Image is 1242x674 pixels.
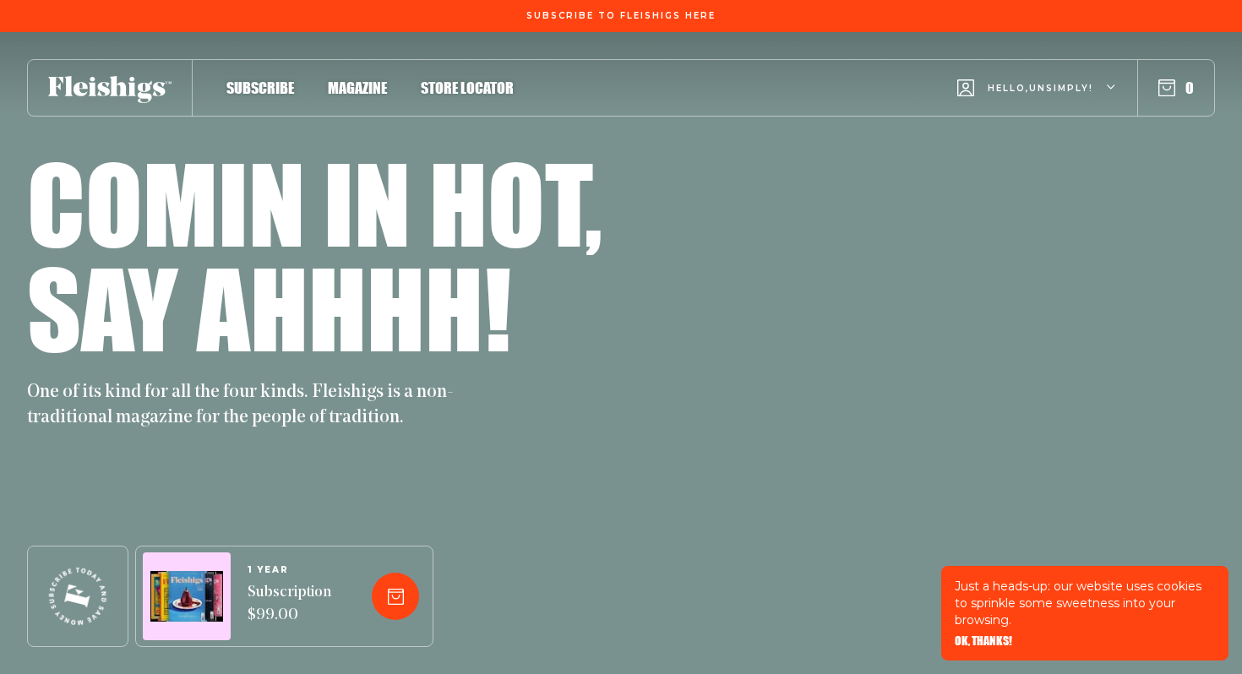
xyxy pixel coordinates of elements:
button: OK, THANKS! [955,635,1012,647]
h1: Comin in hot, [27,150,602,255]
span: Subscribe To Fleishigs Here [526,11,716,21]
span: Store locator [421,79,514,97]
span: Magazine [328,79,387,97]
a: Subscribe [226,76,294,99]
a: Magazine [328,76,387,99]
h1: Say ahhhh! [27,255,511,360]
p: Just a heads-up: our website uses cookies to sprinkle some sweetness into your browsing. [955,578,1215,628]
span: Subscription $99.00 [248,582,331,628]
img: Magazines image [150,571,223,622]
button: 0 [1158,79,1194,97]
span: Hello, Unsimply ! [988,82,1093,122]
a: 1 YEARSubscription $99.00 [248,565,331,628]
span: 1 YEAR [248,565,331,575]
a: Subscribe To Fleishigs Here [523,11,719,19]
button: Hello,Unsimply! [957,55,1117,122]
span: Subscribe [226,79,294,97]
a: Store locator [421,76,514,99]
p: One of its kind for all the four kinds. Fleishigs is a non-traditional magazine for the people of... [27,380,466,431]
